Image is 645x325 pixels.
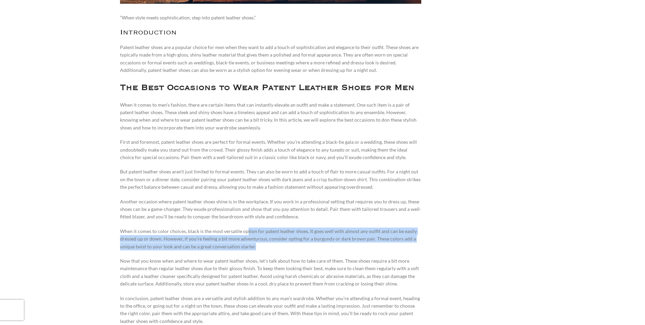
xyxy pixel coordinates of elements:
p: Patent leather shoes are a popular choice for men when they want to add a touch of sophistication... [120,44,422,74]
p: When it comes to color choices, black is the most versatile option for patent leather shoes. It g... [120,228,422,250]
p: When it comes to men’s fashion, there are certain items that can instantly elevate an outfit and ... [120,101,422,132]
p: But patent leather shoes aren’t just limited to formal events. They can also be worn to add a tou... [120,168,422,191]
p: First and foremost, patent leather shoes are perfect for formal events. Whether you’re attending ... [120,138,422,161]
h1: The Best Occasions to Wear Patent Leather Shoes for Men [120,81,422,94]
p: “When style meets sophistication, step into patent leather shoes.” [120,14,422,21]
h2: Introduction [120,28,422,37]
p: Another occasion where patent leather shoes shine is in the workplace. If you work in a professio... [120,198,422,221]
p: Now that you know when and where to wear patent leather shoes, let’s talk about how to take care ... [120,257,422,288]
